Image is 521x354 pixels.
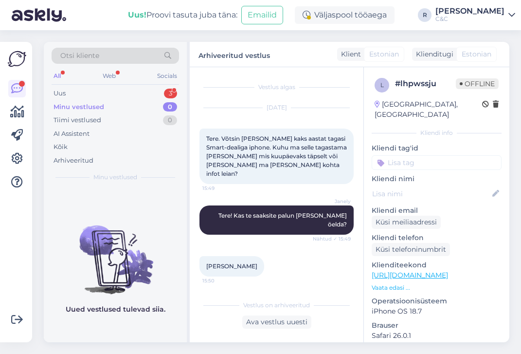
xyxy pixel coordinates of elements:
[435,7,504,15] div: [PERSON_NAME]
[52,70,63,82] div: All
[462,49,491,59] span: Estonian
[8,50,26,68] img: Askly Logo
[241,6,283,24] button: Emailid
[372,243,450,256] div: Küsi telefoninumbrit
[372,188,490,199] input: Lisa nimi
[218,212,348,228] span: Tere! Kas te saaksite palun [PERSON_NAME] öelda?
[372,296,502,306] p: Operatsioonisüsteem
[54,102,104,112] div: Minu vestlused
[372,306,502,317] p: iPhone OS 18.7
[206,262,257,270] span: [PERSON_NAME]
[44,208,187,296] img: No chats
[372,260,502,270] p: Klienditeekond
[418,8,431,22] div: R
[412,49,453,59] div: Klienditugi
[372,233,502,243] p: Kliendi telefon
[163,115,177,125] div: 0
[369,49,399,59] span: Estonian
[372,143,502,153] p: Kliendi tag'id
[314,198,351,205] span: Janely
[54,129,90,139] div: AI Assistent
[372,216,441,229] div: Küsi meiliaadressi
[155,70,179,82] div: Socials
[242,316,311,329] div: Ava vestlus uuesti
[163,102,177,112] div: 0
[313,235,351,242] span: Nähtud ✓ 15:49
[372,129,502,137] div: Kliendi info
[54,89,66,98] div: Uus
[295,6,395,24] div: Väljaspool tööaega
[243,301,310,310] span: Vestlus on arhiveeritud
[372,174,502,184] p: Kliendi nimi
[435,7,515,23] a: [PERSON_NAME]C&C
[66,304,165,315] p: Uued vestlused tulevad siia.
[128,9,237,21] div: Proovi tasuta juba täna:
[54,142,68,152] div: Kõik
[372,331,502,341] p: Safari 26.0.1
[435,15,504,23] div: C&C
[202,185,239,192] span: 15:49
[60,51,99,61] span: Otsi kliente
[372,205,502,216] p: Kliendi email
[337,49,361,59] div: Klient
[93,173,137,182] span: Minu vestlused
[54,115,101,125] div: Tiimi vestlused
[372,155,502,170] input: Lisa tag
[199,103,354,112] div: [DATE]
[54,156,93,166] div: Arhiveeritud
[372,283,502,292] p: Vaata edasi ...
[198,48,270,61] label: Arhiveeritud vestlus
[128,10,146,19] b: Uus!
[375,99,482,120] div: [GEOGRAPHIC_DATA], [GEOGRAPHIC_DATA]
[206,135,348,177] span: Tere. Võtsin [PERSON_NAME] kaks aastat tagasi Smart-dealiga iphone. Kuhu ma selle tagastama [PERS...
[202,277,239,284] span: 15:50
[395,78,456,90] div: # lhpwssju
[164,89,177,98] div: 3
[199,83,354,92] div: Vestlus algas
[380,81,384,89] span: l
[372,271,448,279] a: [URL][DOMAIN_NAME]
[101,70,118,82] div: Web
[372,320,502,331] p: Brauser
[456,78,499,89] span: Offline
